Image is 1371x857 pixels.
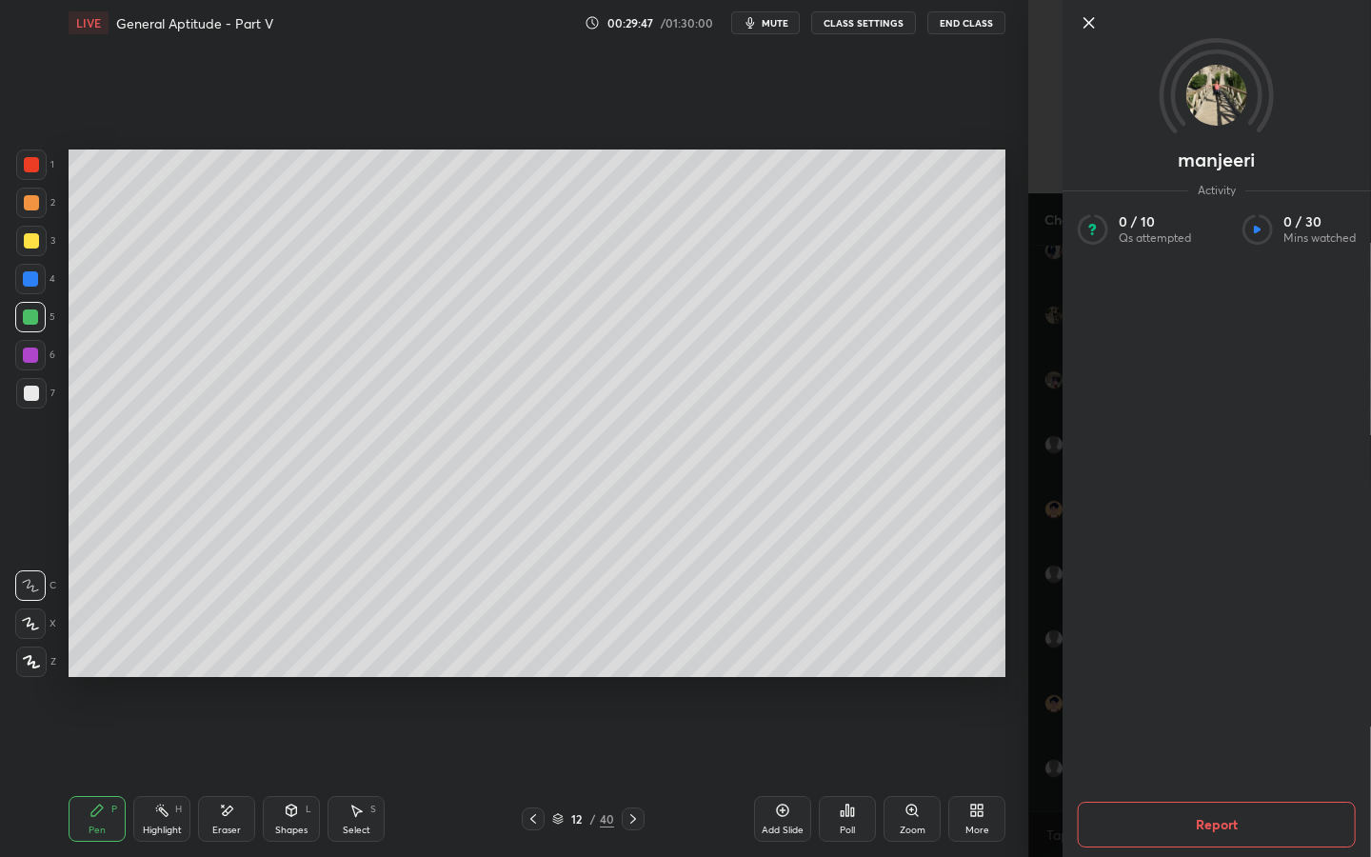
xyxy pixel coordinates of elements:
div: X [15,608,56,639]
div: 4 [15,264,55,294]
div: 1 [16,149,54,180]
h4: General Aptitude - Part V [116,14,273,32]
div: / [590,813,596,825]
div: H [175,805,182,814]
div: 3 [16,226,55,256]
div: Z [16,647,56,677]
div: P [111,805,117,814]
img: 3 [1186,65,1247,126]
div: Eraser [212,826,241,835]
div: Zoom [900,826,925,835]
div: More [965,826,989,835]
div: C [15,570,56,601]
div: Poll [840,826,855,835]
div: Add Slide [762,826,804,835]
div: Pen [89,826,106,835]
div: 6 [15,340,55,370]
div: 40 [600,810,614,827]
div: Highlight [143,826,182,835]
div: Shapes [275,826,308,835]
div: S [370,805,376,814]
span: mute [762,16,788,30]
button: CLASS SETTINGS [811,11,916,34]
div: LIVE [69,11,109,34]
div: 7 [16,378,55,409]
span: Activity [1188,183,1245,198]
p: manjeeri [1178,152,1255,168]
button: End Class [927,11,1005,34]
p: 0 / 10 [1119,213,1191,230]
p: 0 / 30 [1283,213,1356,230]
div: L [306,805,311,814]
div: 12 [567,813,586,825]
button: mute [731,11,800,34]
div: Select [343,826,370,835]
button: Report [1078,802,1356,847]
div: 5 [15,302,55,332]
p: Qs attempted [1119,230,1191,246]
div: 2 [16,188,55,218]
p: Mins watched [1283,230,1356,246]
